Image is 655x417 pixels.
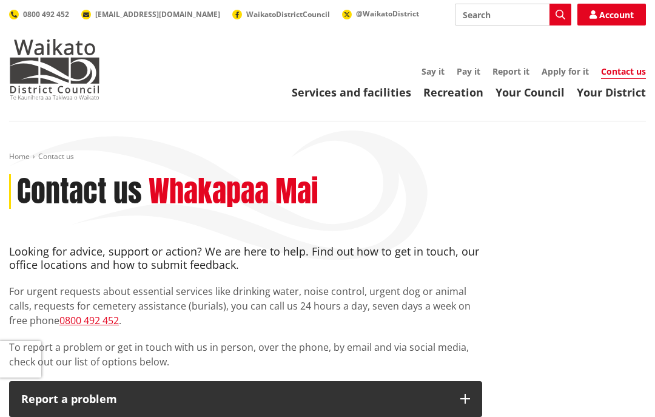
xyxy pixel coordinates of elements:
p: For urgent requests about essential services like drinking water, noise control, urgent dog or an... [9,284,482,328]
a: Your District [577,85,646,100]
a: 0800 492 452 [9,9,69,19]
h4: Looking for advice, support or action? We are here to help. Find out how to get in touch, our off... [9,245,482,271]
a: Recreation [423,85,483,100]
span: Contact us [38,151,74,161]
a: Apply for it [542,66,589,77]
a: Say it [422,66,445,77]
a: 0800 492 452 [59,314,119,327]
a: Home [9,151,30,161]
span: @WaikatoDistrict [356,8,419,19]
nav: breadcrumb [9,152,646,162]
a: Services and facilities [292,85,411,100]
h1: Contact us [17,174,142,209]
a: Your Council [495,85,565,100]
img: Waikato District Council - Te Kaunihera aa Takiwaa o Waikato [9,39,100,100]
span: WaikatoDistrictCouncil [246,9,330,19]
a: @WaikatoDistrict [342,8,419,19]
a: Report it [492,66,529,77]
a: Contact us [601,66,646,79]
p: Report a problem [21,393,448,405]
a: WaikatoDistrictCouncil [232,9,330,19]
span: [EMAIL_ADDRESS][DOMAIN_NAME] [95,9,220,19]
h2: Whakapaa Mai [149,174,318,209]
a: Account [577,4,646,25]
a: [EMAIL_ADDRESS][DOMAIN_NAME] [81,9,220,19]
span: 0800 492 452 [23,9,69,19]
p: To report a problem or get in touch with us in person, over the phone, by email and via social me... [9,340,482,369]
input: Search input [455,4,571,25]
a: Pay it [457,66,480,77]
